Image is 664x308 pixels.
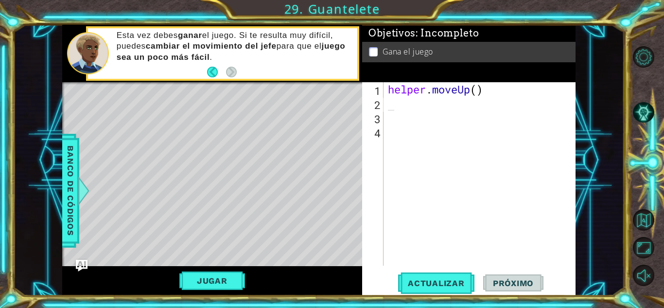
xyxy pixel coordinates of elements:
span: Próximo [483,278,543,288]
button: Ask AI [76,260,87,272]
button: Actualizar [398,272,474,294]
button: Sonido encendido [633,265,654,286]
span: Objetivos [368,27,479,39]
p: Gana el juego [383,46,433,57]
button: Jugar [179,272,245,290]
button: Volver al mapa [633,209,654,231]
button: Maximizar navegador [633,237,654,258]
button: Back [207,67,226,77]
strong: ganar [178,31,202,40]
div: 4 [364,126,384,140]
button: Pista IA [633,102,654,123]
strong: juego sea un poco más fácil [117,41,346,61]
strong: cambiar el movimiento del jefe [146,41,277,51]
div: 1 [364,84,384,98]
span: Actualizar [398,278,474,288]
div: 2 [364,98,384,112]
button: Next [226,67,237,77]
button: Opciones de nivel [633,46,654,68]
div: 3 [364,112,384,126]
button: Próximo [483,272,543,294]
a: Volver al mapa [634,206,664,234]
p: Esta vez debes el juego. Si te resulta muy difícil, puedes para que el . [117,30,350,62]
span: Banco de códigos [63,140,78,241]
span: : Incompleto [416,27,479,39]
